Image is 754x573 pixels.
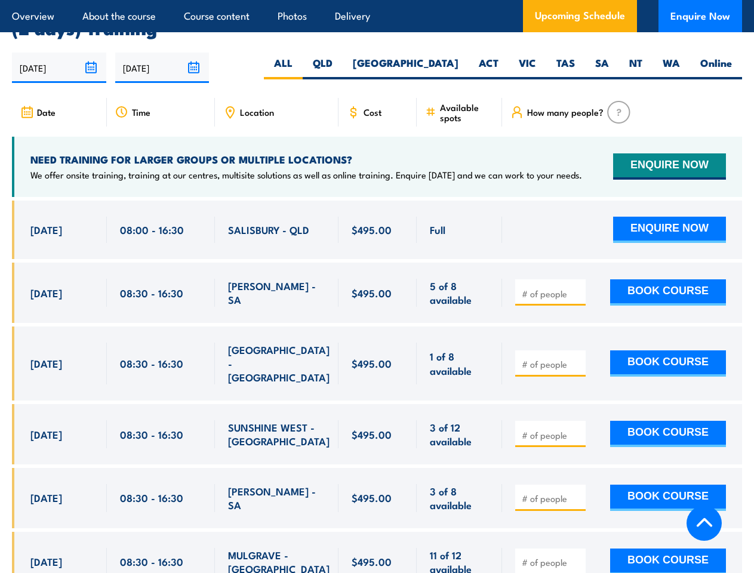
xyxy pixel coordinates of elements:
[352,554,392,568] span: $495.00
[610,485,726,511] button: BOOK COURSE
[610,279,726,306] button: BOOK COURSE
[527,107,604,117] span: How many people?
[610,350,726,377] button: BOOK COURSE
[30,491,62,504] span: [DATE]
[522,288,581,300] input: # of people
[132,107,150,117] span: Time
[228,279,325,307] span: [PERSON_NAME] - SA
[120,286,183,300] span: 08:30 - 16:30
[120,427,183,441] span: 08:30 - 16:30
[352,223,392,236] span: $495.00
[120,223,184,236] span: 08:00 - 16:30
[352,427,392,441] span: $495.00
[509,56,546,79] label: VIC
[613,153,726,180] button: ENQUIRE NOW
[343,56,469,79] label: [GEOGRAPHIC_DATA]
[30,169,582,181] p: We offer onsite training, training at our centres, multisite solutions as well as online training...
[30,427,62,441] span: [DATE]
[522,429,581,441] input: # of people
[120,356,183,370] span: 08:30 - 16:30
[228,484,325,512] span: [PERSON_NAME] - SA
[30,356,62,370] span: [DATE]
[303,56,343,79] label: QLD
[610,421,726,447] button: BOOK COURSE
[30,286,62,300] span: [DATE]
[364,107,381,117] span: Cost
[30,223,62,236] span: [DATE]
[228,223,309,236] span: SALISBURY - QLD
[12,4,742,35] h2: UPCOMING SCHEDULE FOR - "Confined Space Entry with Gas Testing & Permit Issuer (2 days) Training"
[30,153,582,166] h4: NEED TRAINING FOR LARGER GROUPS OR MULTIPLE LOCATIONS?
[585,56,619,79] label: SA
[228,420,330,448] span: SUNSHINE WEST - [GEOGRAPHIC_DATA]
[440,102,494,122] span: Available spots
[430,420,488,448] span: 3 of 12 available
[30,554,62,568] span: [DATE]
[228,343,330,384] span: [GEOGRAPHIC_DATA] - [GEOGRAPHIC_DATA]
[522,556,581,568] input: # of people
[430,279,488,307] span: 5 of 8 available
[653,56,690,79] label: WA
[690,56,742,79] label: Online
[240,107,274,117] span: Location
[352,286,392,300] span: $495.00
[120,491,183,504] span: 08:30 - 16:30
[430,223,445,236] span: Full
[546,56,585,79] label: TAS
[430,484,488,512] span: 3 of 8 available
[619,56,653,79] label: NT
[120,554,183,568] span: 08:30 - 16:30
[522,358,581,370] input: # of people
[37,107,56,117] span: Date
[12,53,106,83] input: From date
[522,492,581,504] input: # of people
[430,349,488,377] span: 1 of 8 available
[352,491,392,504] span: $495.00
[613,217,726,243] button: ENQUIRE NOW
[352,356,392,370] span: $495.00
[115,53,210,83] input: To date
[469,56,509,79] label: ACT
[264,56,303,79] label: ALL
